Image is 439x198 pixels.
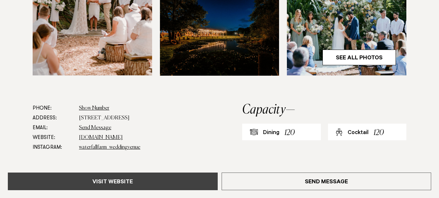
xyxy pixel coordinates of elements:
a: [DOMAIN_NAME] [79,135,123,140]
dt: Email: [33,123,74,133]
dt: Instagram: [33,143,74,152]
a: See All Photos [322,50,396,65]
dt: Website: [33,133,74,143]
dd: [STREET_ADDRESS] [79,113,200,123]
a: Send Message [222,173,431,190]
a: Show Number [79,106,109,111]
a: Visit Website [8,173,218,190]
dt: Phone: [33,103,74,113]
div: 120 [285,127,295,139]
dt: Address: [33,113,74,123]
h2: Capacity [242,103,406,116]
a: waterfallfarm_weddingvenue [79,145,140,150]
div: 120 [374,127,384,139]
div: Cocktail [348,129,368,137]
a: Send Message [79,125,111,130]
div: Dining [263,129,279,137]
